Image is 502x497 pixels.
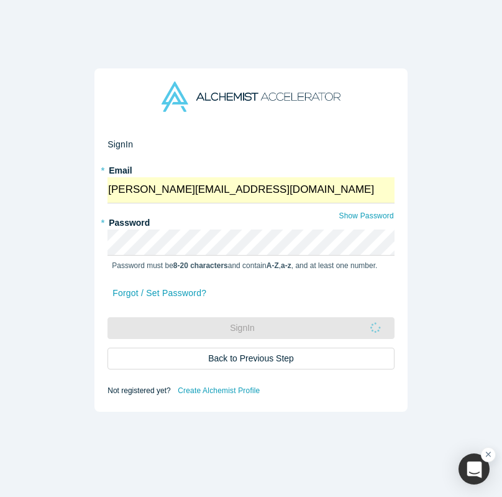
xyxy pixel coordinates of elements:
strong: 8-20 characters [173,261,228,270]
button: Back to Previous Step [107,348,395,369]
label: Email [107,160,395,177]
img: Alchemist Accelerator Logo [162,81,340,112]
label: Password [107,212,395,230]
p: Password must be and contain , , and at least one number. [112,260,390,271]
span: Not registered yet? [107,386,170,394]
a: Forgot / Set Password? [112,282,207,304]
strong: a-z [281,261,291,270]
strong: A-Z [267,261,279,270]
h2: Sign In [107,138,395,151]
button: Show Password [338,208,394,224]
button: SignIn [107,317,395,339]
a: Create Alchemist Profile [177,383,260,399]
